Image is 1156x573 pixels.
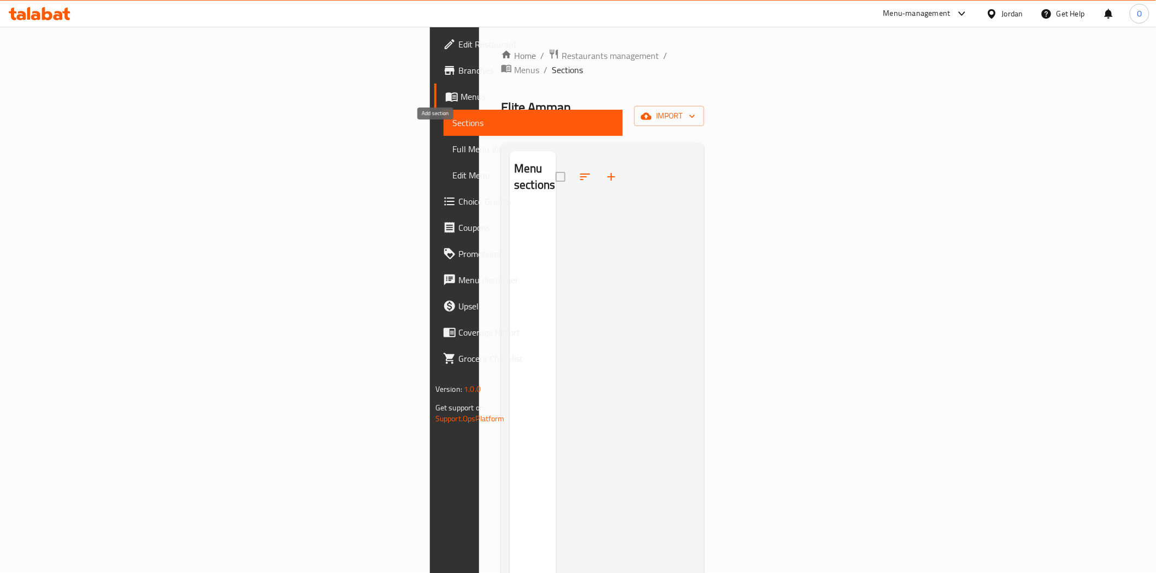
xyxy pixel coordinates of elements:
[458,247,614,260] span: Promotions
[634,106,704,126] button: import
[444,110,623,136] a: Sections
[452,116,614,129] span: Sections
[435,401,486,415] span: Get support on:
[458,64,614,77] span: Branches
[458,38,614,51] span: Edit Restaurant
[434,241,623,267] a: Promotions
[458,300,614,313] span: Upsell
[464,382,481,396] span: 1.0.0
[458,352,614,365] span: Grocery Checklist
[434,345,623,372] a: Grocery Checklist
[663,49,667,62] li: /
[434,188,623,214] a: Choice Groups
[434,31,623,57] a: Edit Restaurant
[434,267,623,293] a: Menu disclaimer
[458,326,614,339] span: Coverage Report
[434,57,623,83] a: Branches
[510,203,556,212] nav: Menu sections
[1002,8,1023,20] div: Jordan
[444,162,623,188] a: Edit Menu
[1137,8,1142,20] span: O
[434,214,623,241] a: Coupons
[458,273,614,286] span: Menu disclaimer
[458,195,614,208] span: Choice Groups
[452,169,614,182] span: Edit Menu
[458,221,614,234] span: Coupons
[452,142,614,156] span: Full Menu View
[461,90,614,103] span: Menus
[883,7,951,20] div: Menu-management
[643,109,695,123] span: import
[435,411,505,426] a: Support.OpsPlatform
[434,293,623,319] a: Upsell
[444,136,623,162] a: Full Menu View
[434,83,623,110] a: Menus
[434,319,623,345] a: Coverage Report
[435,382,462,396] span: Version:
